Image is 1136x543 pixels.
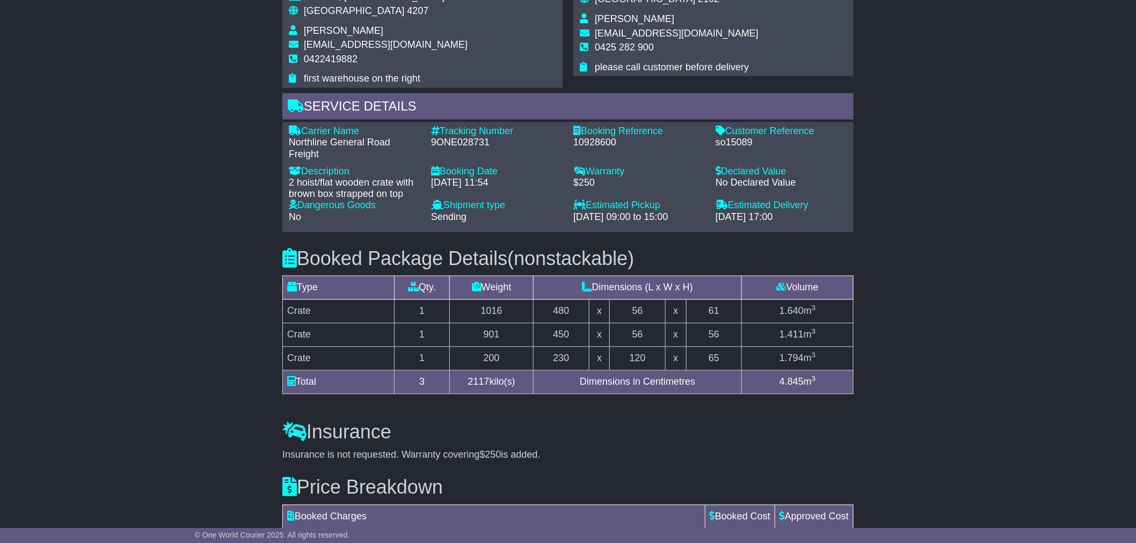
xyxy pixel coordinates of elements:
[394,276,450,300] td: Qty.
[394,371,450,394] td: 3
[666,347,687,371] td: x
[431,126,563,137] div: Tracking Number
[282,422,854,443] h3: Insurance
[573,137,705,149] div: 10928600
[812,375,816,383] sup: 3
[468,377,490,387] span: 2117
[573,212,705,224] div: [DATE] 09:00 to 15:00
[595,62,749,72] span: please call customer before delivery
[716,212,847,224] div: [DATE] 17:00
[282,477,854,498] h3: Price Breakdown
[716,166,847,178] div: Declared Value
[304,73,420,84] span: first warehouse on the right
[289,137,420,160] div: Northline General Road Freight
[283,347,395,371] td: Crate
[283,300,395,324] td: Crate
[686,324,742,347] td: 56
[507,248,634,270] span: (nonstackable)
[195,531,350,539] span: © One World Courier 2025. All rights reserved.
[394,300,450,324] td: 1
[742,347,854,371] td: m
[742,276,854,300] td: Volume
[431,212,467,223] span: Sending
[534,300,589,324] td: 480
[742,371,854,394] td: m
[589,300,610,324] td: x
[595,42,654,53] span: 0425 282 900
[282,248,854,270] h3: Booked Package Details
[282,450,854,461] div: Insurance is not requested. Warranty covering is added.
[480,450,501,460] span: $250
[686,347,742,371] td: 65
[573,126,705,137] div: Booking Reference
[610,300,666,324] td: 56
[534,347,589,371] td: 230
[573,177,705,189] div: $250
[780,329,804,340] span: 1.411
[812,304,816,312] sup: 3
[812,351,816,359] sup: 3
[812,328,816,336] sup: 3
[610,324,666,347] td: 56
[431,200,563,212] div: Shipment type
[780,306,804,317] span: 1.640
[716,177,847,189] div: No Declared Value
[283,276,395,300] td: Type
[573,200,705,212] div: Estimated Pickup
[304,25,383,36] span: [PERSON_NAME]
[589,324,610,347] td: x
[573,166,705,178] div: Warranty
[705,505,775,529] td: Booked Cost
[394,324,450,347] td: 1
[289,126,420,137] div: Carrier Name
[407,5,428,16] span: 4207
[304,5,404,16] span: [GEOGRAPHIC_DATA]
[283,371,395,394] td: Total
[780,377,804,387] span: 4.845
[431,166,563,178] div: Booking Date
[304,54,358,64] span: 0422419882
[289,200,420,212] div: Dangerous Goods
[780,353,804,364] span: 1.794
[450,347,534,371] td: 200
[450,300,534,324] td: 1016
[716,137,847,149] div: so15089
[431,137,563,149] div: 9ONE028731
[450,324,534,347] td: 901
[283,324,395,347] td: Crate
[304,39,468,50] span: [EMAIL_ADDRESS][DOMAIN_NAME]
[589,347,610,371] td: x
[283,505,705,529] td: Booked Charges
[716,126,847,137] div: Customer Reference
[534,276,742,300] td: Dimensions (L x W x H)
[666,300,687,324] td: x
[775,505,853,529] td: Approved Cost
[686,300,742,324] td: 61
[595,28,759,39] span: [EMAIL_ADDRESS][DOMAIN_NAME]
[289,177,420,200] div: 2 hoist/flat wooden crate with brown box strapped on top
[450,371,534,394] td: kilo(s)
[534,371,742,394] td: Dimensions in Centimetres
[394,347,450,371] td: 1
[595,13,674,24] span: [PERSON_NAME]
[742,324,854,347] td: m
[610,347,666,371] td: 120
[289,166,420,178] div: Description
[716,200,847,212] div: Estimated Delivery
[534,324,589,347] td: 450
[666,324,687,347] td: x
[431,177,563,189] div: [DATE] 11:54
[289,212,301,223] span: No
[742,300,854,324] td: m
[282,93,854,122] div: Service Details
[450,276,534,300] td: Weight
